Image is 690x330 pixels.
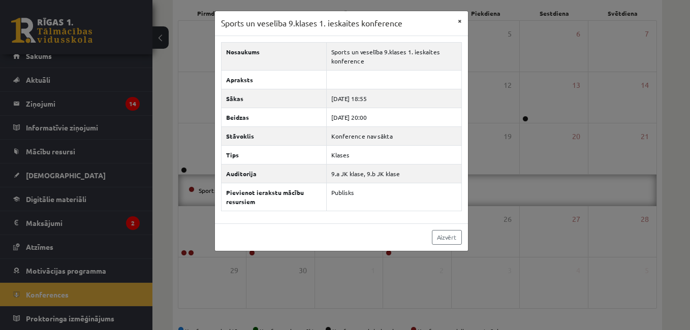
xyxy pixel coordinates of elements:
button: × [452,11,468,30]
th: Beidzas [221,108,327,126]
h3: Sports un veselība 9.klases 1. ieskaites konference [221,17,402,29]
a: Aizvērt [432,230,462,245]
td: Publisks [327,183,461,211]
td: Klases [327,145,461,164]
th: Sākas [221,89,327,108]
th: Pievienot ierakstu mācību resursiem [221,183,327,211]
td: Sports un veselība 9.klases 1. ieskaites konference [327,42,461,70]
th: Stāvoklis [221,126,327,145]
th: Apraksts [221,70,327,89]
th: Auditorija [221,164,327,183]
td: 9.a JK klase, 9.b JK klase [327,164,461,183]
td: [DATE] 20:00 [327,108,461,126]
th: Nosaukums [221,42,327,70]
td: Konference nav sākta [327,126,461,145]
th: Tips [221,145,327,164]
td: [DATE] 18:55 [327,89,461,108]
